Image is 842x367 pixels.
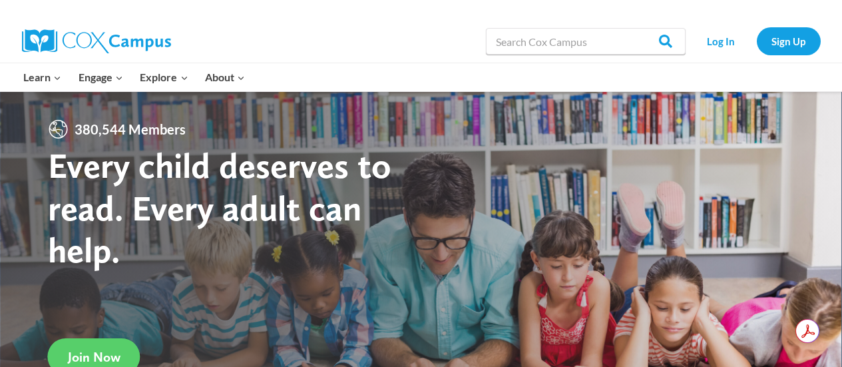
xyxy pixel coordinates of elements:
[48,144,391,271] strong: Every child deserves to read. Every adult can help.
[205,69,245,86] span: About
[692,27,750,55] a: Log In
[486,28,686,55] input: Search Cox Campus
[23,69,61,86] span: Learn
[140,69,188,86] span: Explore
[79,69,123,86] span: Engage
[22,29,171,53] img: Cox Campus
[692,27,821,55] nav: Secondary Navigation
[68,349,120,365] span: Join Now
[757,27,821,55] a: Sign Up
[15,63,254,91] nav: Primary Navigation
[69,119,191,140] span: 380,544 Members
